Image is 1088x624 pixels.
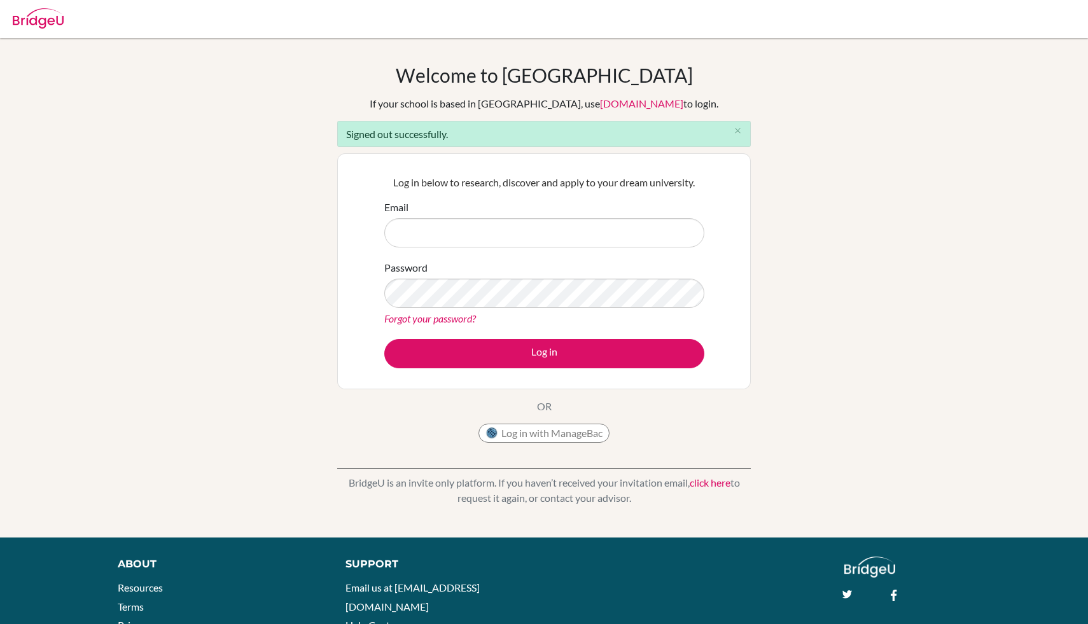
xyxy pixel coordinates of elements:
[733,126,743,135] i: close
[690,476,730,489] a: click here
[384,200,408,215] label: Email
[844,557,896,578] img: logo_white@2x-f4f0deed5e89b7ecb1c2cc34c3e3d731f90f0f143d5ea2071677605dd97b5244.png
[384,312,476,324] a: Forgot your password?
[118,557,317,572] div: About
[345,581,480,613] a: Email us at [EMAIL_ADDRESS][DOMAIN_NAME]
[337,475,751,506] p: BridgeU is an invite only platform. If you haven’t received your invitation email, to request it ...
[118,581,163,593] a: Resources
[600,97,683,109] a: [DOMAIN_NAME]
[384,260,428,275] label: Password
[396,64,693,87] h1: Welcome to [GEOGRAPHIC_DATA]
[370,96,718,111] div: If your school is based in [GEOGRAPHIC_DATA], use to login.
[478,424,610,443] button: Log in with ManageBac
[345,557,530,572] div: Support
[384,339,704,368] button: Log in
[337,121,751,147] div: Signed out successfully.
[537,399,552,414] p: OR
[384,175,704,190] p: Log in below to research, discover and apply to your dream university.
[725,121,750,141] button: Close
[13,8,64,29] img: Bridge-U
[118,600,144,613] a: Terms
